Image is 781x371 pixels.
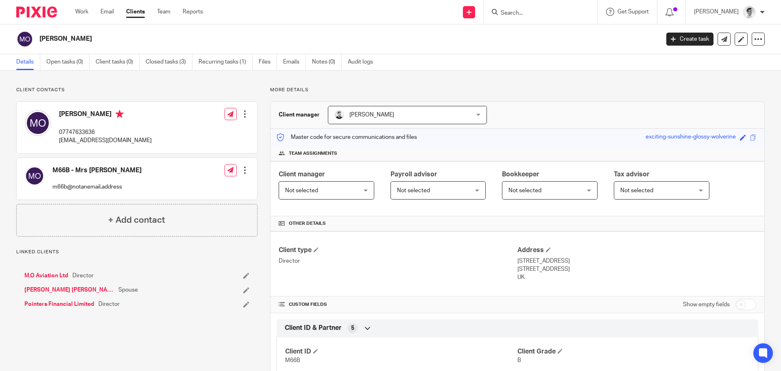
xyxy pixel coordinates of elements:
span: Client manager [279,171,325,178]
h4: Client type [279,246,517,255]
p: Linked clients [16,249,257,255]
a: Files [259,54,277,70]
span: Get Support [617,9,649,15]
h4: [PERSON_NAME] [59,110,152,120]
span: Bookkeeper [502,171,539,178]
a: Emails [283,54,306,70]
span: Director [98,300,120,308]
img: Pixie [16,7,57,18]
p: m66b@notanemail.address [52,183,142,191]
img: Adam_2025.jpg [743,6,756,19]
img: Dave_2025.jpg [334,110,344,120]
span: [PERSON_NAME] [349,112,394,118]
span: Other details [289,220,326,227]
h4: Address [517,246,756,255]
span: Spouse [118,286,138,294]
p: [STREET_ADDRESS] [517,257,756,265]
p: Client contacts [16,87,257,93]
span: M66B [285,358,300,363]
p: [EMAIL_ADDRESS][DOMAIN_NAME] [59,136,152,145]
img: svg%3E [25,110,51,136]
span: Not selected [620,188,653,193]
a: [PERSON_NAME] [PERSON_NAME] [24,286,114,294]
a: Work [75,8,88,16]
span: Payroll advisor [390,171,437,178]
p: 07747633636 [59,128,152,136]
span: Client ID & Partner [285,324,342,332]
span: Not selected [397,188,430,193]
a: Closed tasks (3) [146,54,192,70]
span: Not selected [285,188,318,193]
i: Primary [116,110,124,118]
p: Director [279,257,517,265]
a: Team [157,8,170,16]
span: Not selected [508,188,541,193]
a: Email [100,8,114,16]
a: Pointers Financial Limited [24,300,94,308]
a: Audit logs [348,54,379,70]
img: svg%3E [16,31,33,48]
h4: M66B - Mrs [PERSON_NAME] [52,166,142,175]
span: 5 [351,324,354,332]
a: Clients [126,8,145,16]
input: Search [500,10,573,17]
p: UK [517,273,756,281]
a: Notes (0) [312,54,342,70]
p: More details [270,87,765,93]
a: Reports [183,8,203,16]
h4: Client Grade [517,347,750,356]
span: Director [72,272,94,280]
span: Tax advisor [614,171,650,178]
a: Details [16,54,40,70]
span: B [517,358,521,363]
label: Show empty fields [683,301,730,309]
div: exciting-sunshine-glossy-wolverine [646,133,736,142]
a: Create task [666,33,713,46]
h4: Client ID [285,347,517,356]
h4: CUSTOM FIELDS [279,301,517,308]
h3: Client manager [279,111,320,119]
a: Open tasks (0) [46,54,89,70]
p: [PERSON_NAME] [694,8,739,16]
p: [STREET_ADDRESS] [517,265,756,273]
a: Client tasks (0) [96,54,140,70]
p: Master code for secure communications and files [277,133,417,141]
h2: [PERSON_NAME] [39,35,531,43]
a: Recurring tasks (1) [199,54,253,70]
span: Team assignments [289,150,337,157]
a: M.O Aviation Ltd [24,272,68,280]
h4: + Add contact [108,214,165,226]
img: svg%3E [25,166,44,186]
